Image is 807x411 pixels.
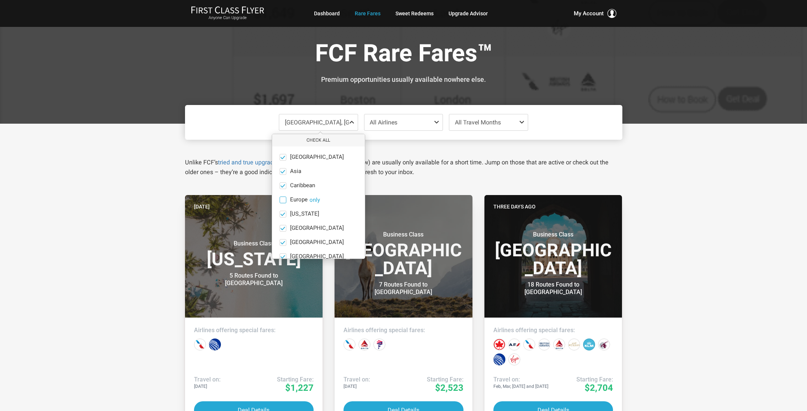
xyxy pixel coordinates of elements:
div: Delta Airlines [358,339,370,350]
p: Unlike FCF’s , our Daily Alerts (below) are usually only available for a short time. Jump on thos... [185,158,622,177]
h3: [GEOGRAPHIC_DATA] [493,231,613,277]
span: My Account [574,9,604,18]
div: 5 Routes Found to [GEOGRAPHIC_DATA] [207,272,301,287]
time: [DATE] [194,203,210,211]
span: [GEOGRAPHIC_DATA] [290,239,344,246]
span: [GEOGRAPHIC_DATA] [290,154,344,161]
img: First Class Flyer [191,6,264,14]
h3: Premium opportunities usually available nowhere else. [191,76,617,83]
span: All Airlines [370,119,397,126]
span: [GEOGRAPHIC_DATA] [290,253,344,260]
small: Anyone Can Upgrade [191,15,264,21]
a: tried and true upgrade strategies [218,159,305,166]
div: Etihad [568,339,580,350]
div: Air Canada [493,339,505,350]
div: American Airlines [523,339,535,350]
div: Virgin Atlantic [508,353,520,365]
small: Business Class [357,231,450,238]
h4: Airlines offering special fares: [344,327,463,334]
a: Upgrade Advisor [449,7,488,20]
div: 18 Routes Found to [GEOGRAPHIC_DATA] [506,281,600,296]
div: United [493,353,505,365]
span: Caribbean [290,182,315,189]
h4: Airlines offering special fares: [194,327,314,334]
span: All Travel Months [455,119,501,126]
h3: [GEOGRAPHIC_DATA] [344,231,463,277]
div: KLM [583,339,595,350]
div: British Airways [538,339,550,350]
button: Europe [309,197,320,203]
div: American Airlines [344,339,355,350]
div: United [209,339,221,350]
div: 7 Routes Found to [GEOGRAPHIC_DATA] [357,281,450,296]
div: Delta Airlines [553,339,565,350]
span: Asia [290,168,301,175]
a: Sweet Redeems [395,7,434,20]
h1: FCF Rare Fares™ [191,40,617,69]
a: First Class FlyerAnyone Can Upgrade [191,6,264,21]
span: [US_STATE] [290,211,319,217]
h4: Airlines offering special fares: [493,327,613,334]
div: Air France [508,339,520,350]
a: Rare Fares [355,7,381,20]
time: Three days ago [493,203,536,211]
div: LATAM [373,339,385,350]
a: Dashboard [314,7,340,20]
div: Qatar [598,339,610,350]
button: My Account [574,9,616,18]
small: Business Class [506,231,600,238]
span: [GEOGRAPHIC_DATA] [290,225,344,232]
span: Europe [290,197,308,203]
div: American Airlines [194,339,206,350]
small: Business Class [207,240,301,247]
button: Check All [272,134,365,146]
h3: [US_STATE] [194,240,314,268]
